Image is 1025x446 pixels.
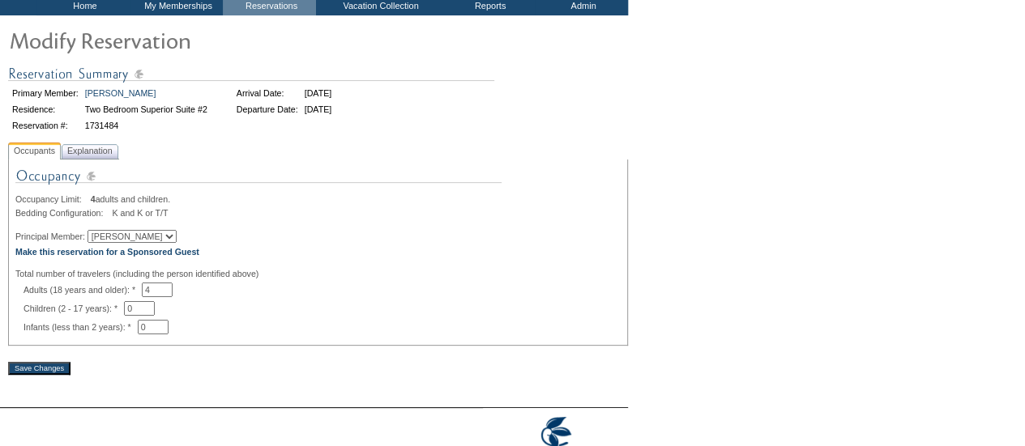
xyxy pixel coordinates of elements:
img: Reservation Summary [8,64,494,84]
a: [PERSON_NAME] [85,88,156,98]
td: Primary Member: [10,86,81,100]
td: Reservation #: [10,118,81,133]
span: Children (2 - 17 years): * [23,304,124,313]
a: Make this reservation for a Sponsored Guest [15,247,199,257]
span: Occupants [11,142,58,159]
div: adults and children. [15,194,621,204]
span: Bedding Configuration: [15,208,109,218]
td: [DATE] [302,86,335,100]
img: Occupancy [15,166,502,194]
span: Explanation [64,142,116,159]
input: Save Changes [8,362,70,375]
span: Occupancy Limit: [15,194,88,204]
td: Departure Date: [234,102,301,117]
td: Residence: [10,102,81,117]
img: Modify Reservation [8,23,332,56]
td: Arrival Date: [234,86,301,100]
td: Two Bedroom Superior Suite #2 [83,102,210,117]
div: Total number of travelers (including the person identified above) [15,269,621,278]
span: Principal Member: [15,231,85,241]
td: 1731484 [83,118,210,133]
span: 4 [91,194,96,204]
span: Infants (less than 2 years): * [23,322,138,332]
span: Adults (18 years and older): * [23,285,142,295]
td: [DATE] [302,102,335,117]
span: K and K or T/T [112,208,168,218]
